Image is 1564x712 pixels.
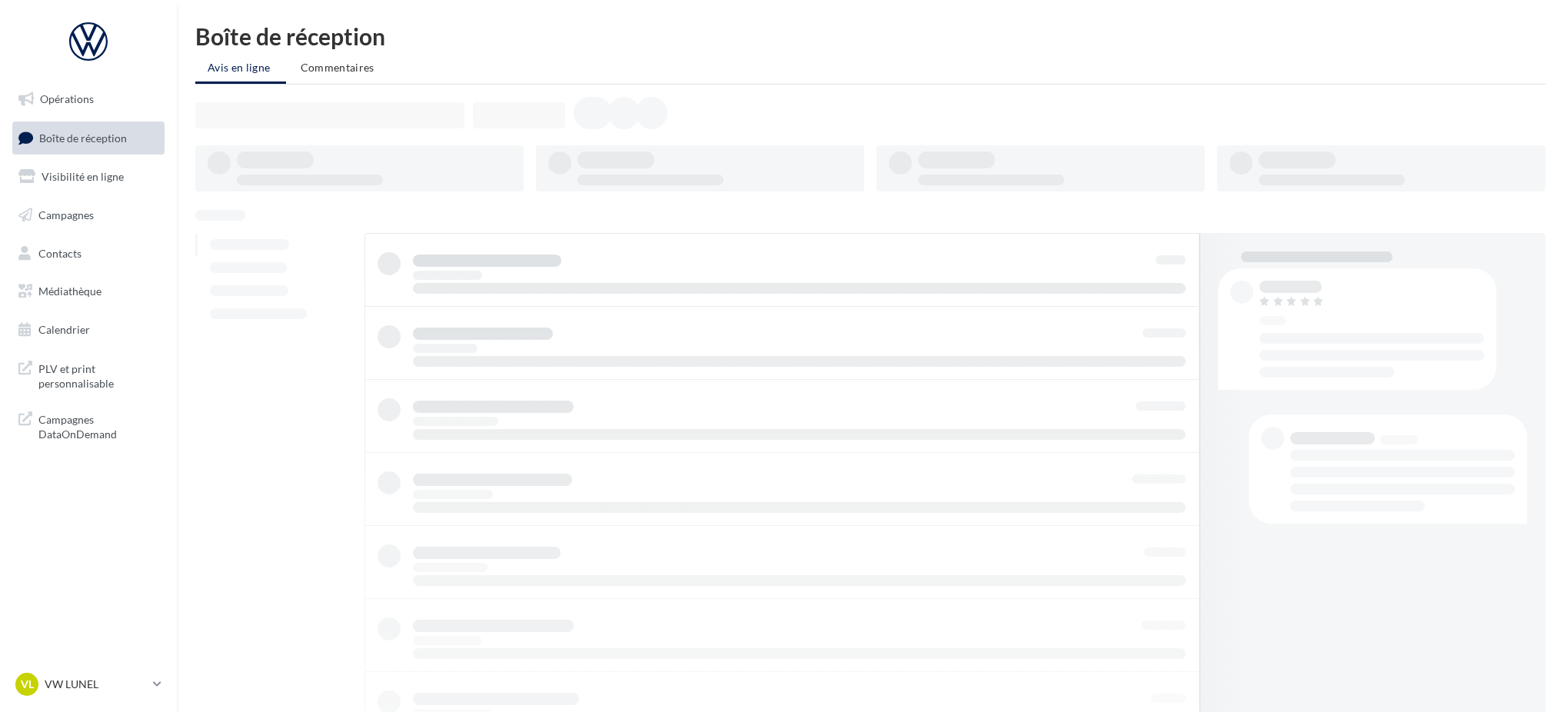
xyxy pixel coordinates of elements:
[9,121,168,155] a: Boîte de réception
[38,284,101,298] span: Médiathèque
[40,92,94,105] span: Opérations
[39,131,127,144] span: Boîte de réception
[301,61,374,74] span: Commentaires
[9,83,168,115] a: Opérations
[38,323,90,336] span: Calendrier
[9,161,168,193] a: Visibilité en ligne
[38,358,158,391] span: PLV et print personnalisable
[45,677,147,692] p: VW LUNEL
[21,677,34,692] span: VL
[9,403,168,448] a: Campagnes DataOnDemand
[38,208,94,221] span: Campagnes
[12,670,165,699] a: VL VW LUNEL
[38,246,82,259] span: Contacts
[9,275,168,308] a: Médiathèque
[195,25,1546,48] div: Boîte de réception
[9,199,168,231] a: Campagnes
[9,238,168,270] a: Contacts
[38,409,158,442] span: Campagnes DataOnDemand
[9,352,168,398] a: PLV et print personnalisable
[42,170,124,183] span: Visibilité en ligne
[9,314,168,346] a: Calendrier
